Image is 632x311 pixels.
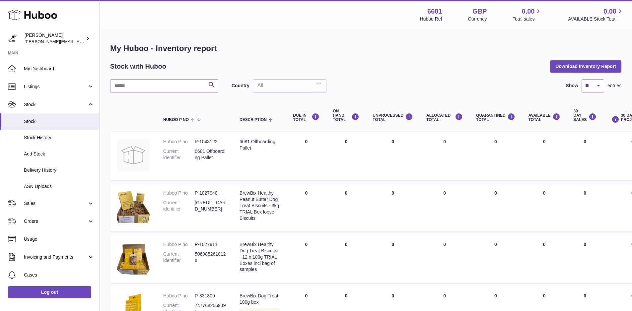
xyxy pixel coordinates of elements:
div: 6681 Offboarding Pallet [240,139,280,151]
span: Usage [24,236,94,242]
span: ASN Uploads [24,183,94,190]
span: Stock [24,118,94,125]
td: 0 [420,132,469,180]
td: 0 [420,235,469,283]
span: 0.00 [603,7,616,16]
div: [PERSON_NAME] [25,32,84,45]
strong: 6681 [427,7,442,16]
td: 0 [522,132,567,180]
td: 0 [326,235,366,283]
dt: Huboo P no [163,190,195,196]
div: BrewBix Healthy Dog Treat Biscuits - 12 x 100g TRIAL Boxes incl bag of samples [240,241,280,273]
div: 30 DAY SALES [574,109,597,122]
td: 0 [567,235,603,283]
div: UNPROCESSED Total [373,113,413,122]
img: product image [117,241,150,275]
td: 0 [286,235,326,283]
div: DUE IN TOTAL [293,113,319,122]
dd: P-1027940 [195,190,226,196]
span: 0 [494,139,497,144]
span: AVAILABLE Stock Total [568,16,624,22]
span: Stock History [24,135,94,141]
dt: Huboo P no [163,139,195,145]
label: Show [566,83,578,89]
td: 0 [326,183,366,231]
dd: P-1027911 [195,241,226,248]
span: 0 [494,190,497,196]
a: Log out [8,286,91,298]
dt: Current identifier [163,200,195,212]
span: Huboo P no [163,118,189,122]
td: 0 [366,132,420,180]
h1: My Huboo - Inventory report [110,43,621,54]
dt: Huboo P no [163,241,195,248]
span: Cases [24,272,94,278]
a: 0.00 AVAILABLE Stock Total [568,7,624,22]
button: Download Inventory Report [550,60,621,72]
span: My Dashboard [24,66,94,72]
div: BrewBix Healthy Peanut Butter Dog Treat Biscuits - 3kg TRIAL Box loose Biscuits [240,190,280,221]
td: 0 [420,183,469,231]
dt: Current identifier [163,251,195,264]
dd: P-1043122 [195,139,226,145]
dd: [CREDIT_CARD_NUMBER] [195,200,226,212]
img: product image [117,190,150,223]
a: 0.00 Total sales [513,7,542,22]
span: Stock [24,101,87,108]
span: Sales [24,200,87,207]
span: Invoicing and Payments [24,254,87,260]
label: Country [232,83,249,89]
span: Listings [24,84,87,90]
img: angela@brewbix.com [8,33,18,43]
div: BrewBix Dog Treat 100g box [240,293,280,305]
img: product image [117,139,150,172]
td: 0 [326,132,366,180]
td: 0 [286,132,326,180]
span: Description [240,118,267,122]
span: Orders [24,218,87,224]
span: 0 [494,293,497,298]
dt: Huboo P no [163,293,195,299]
span: [PERSON_NAME][EMAIL_ADDRESS][DOMAIN_NAME] [25,39,133,44]
div: ALLOCATED Total [426,113,463,122]
h2: Stock with Huboo [110,62,166,71]
span: 0 [494,242,497,247]
td: 0 [567,183,603,231]
dd: 6681 Offboarding Pallet [195,148,226,161]
td: 0 [286,183,326,231]
span: Add Stock [24,151,94,157]
dd: P-831809 [195,293,226,299]
td: 0 [567,132,603,180]
div: Huboo Ref [420,16,442,22]
span: Delivery History [24,167,94,173]
td: 0 [366,183,420,231]
strong: GBP [472,7,487,16]
td: 0 [522,235,567,283]
span: 0.00 [522,7,535,16]
td: 0 [366,235,420,283]
div: ON HAND Total [333,109,359,122]
span: Total sales [513,16,542,22]
div: Currency [468,16,487,22]
span: entries [607,83,621,89]
td: 0 [522,183,567,231]
div: QUARANTINED Total [476,113,515,122]
dd: 5060852610128 [195,251,226,264]
dt: Current identifier [163,148,195,161]
div: AVAILABLE Total [528,113,560,122]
